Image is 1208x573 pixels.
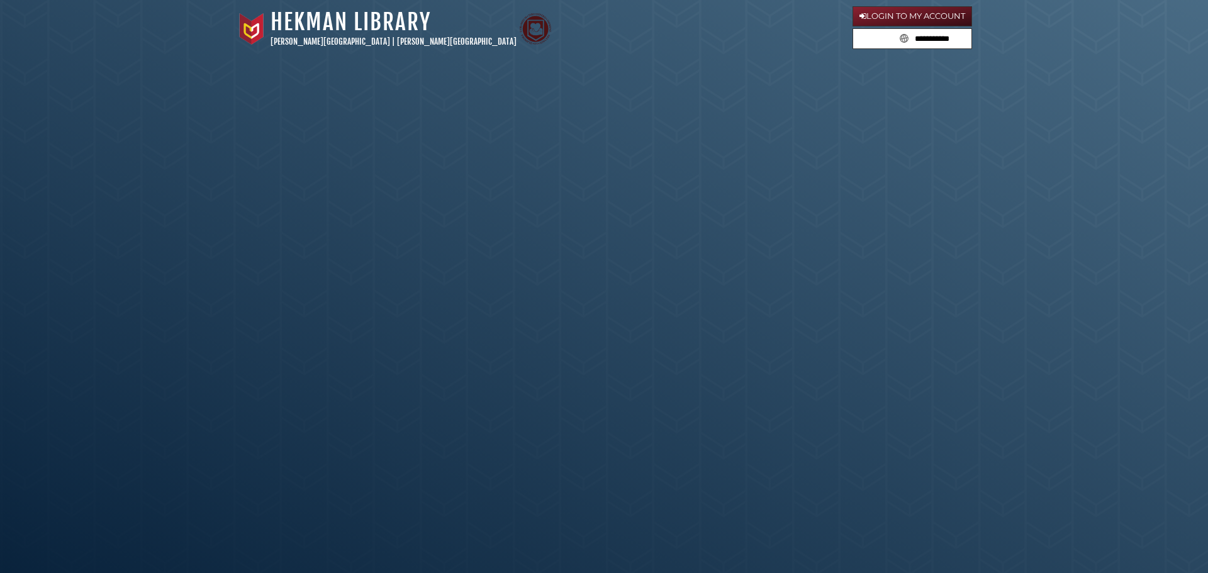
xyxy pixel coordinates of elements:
a: [PERSON_NAME][GEOGRAPHIC_DATA] [271,36,390,47]
a: [PERSON_NAME][GEOGRAPHIC_DATA] [397,36,517,47]
img: Calvin Theological Seminary [520,13,551,45]
img: Calvin University [236,13,267,45]
a: Hekman Library [271,8,431,36]
span: | [392,36,395,47]
a: Login to My Account [853,6,972,26]
form: Search library guides, policies, and FAQs. [853,28,972,50]
button: Search [896,29,912,46]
